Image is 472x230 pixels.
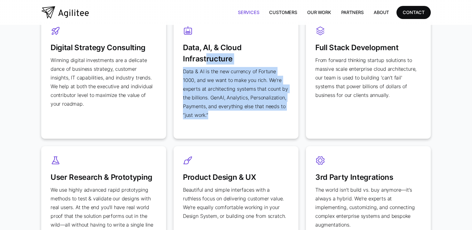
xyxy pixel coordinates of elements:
[396,6,431,19] a: CONTACT
[51,165,157,183] h3: User Research & Prototyping
[315,56,421,99] p: From forward thinking startup solutions to massive scale enterprise cloud architecture, our team ...
[51,36,157,53] h3: Digital Strategy Consulting
[183,165,289,183] h3: Product Design & UX
[302,6,336,19] a: Our Work
[264,6,302,19] a: Customers
[315,185,421,229] p: The world isn’t build vs. buy anymore—it’s always a hybrid. We’re experts at implementing, custom...
[183,36,289,65] h3: Data, AI, & Cloud Infrastructure
[315,36,421,53] h3: Full Stack Development
[183,185,289,220] p: Beautiful and simple interfaces with a ruthless focus on delivering customer value. We're equally...
[183,67,289,119] p: Data & AI is the new currency of Fortune 1000, and we want to make you rich. We’re experts at arc...
[41,6,89,19] a: home
[51,56,157,108] p: Winning digital investments are a delicate dance of business strategy, customer insights, IT capa...
[315,165,421,183] h3: 3rd Party Integrations
[369,6,394,19] a: About
[336,6,369,19] a: Partners
[403,8,425,16] div: CONTACT
[233,6,264,19] a: Services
